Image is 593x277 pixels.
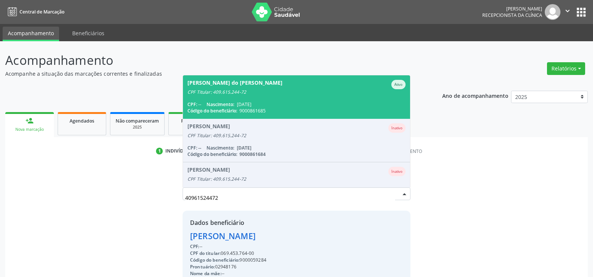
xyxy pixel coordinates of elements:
[239,108,266,114] span: 9000861685
[187,89,406,95] div: CPF Titular: 409.615.244-72
[185,190,395,205] input: Busque por nome, código ou CPF
[181,118,204,124] span: Resolvidos
[19,9,64,15] span: Central de Marcação
[5,70,413,78] p: Acompanhe a situação das marcações correntes e finalizadas
[67,27,110,40] a: Beneficiários
[207,101,234,108] span: Nascimento:
[10,127,49,132] div: Nova marcação
[190,270,221,277] span: Nome da mãe:
[25,117,34,125] div: person_add
[5,6,64,18] a: Central de Marcação
[3,27,59,41] a: Acompanhamento
[70,118,94,124] span: Agendados
[5,51,413,70] p: Acompanhamento
[237,101,251,108] span: [DATE]
[190,257,284,264] div: 9000059284
[190,270,284,277] div: --
[190,230,284,242] div: [PERSON_NAME]
[190,250,221,256] span: CPF do titular:
[187,108,237,114] span: Código do beneficiário:
[547,62,585,75] button: Relatórios
[116,124,159,130] div: 2025
[190,243,284,250] div: --
[190,257,239,263] span: Código do beneficiário:
[174,124,211,130] div: 2025
[575,6,588,19] button: apps
[156,148,163,154] div: 1
[187,101,406,108] div: --
[190,243,199,250] span: CPF:
[187,101,197,108] span: CPF:
[563,7,572,15] i: 
[116,118,159,124] span: Não compareceram
[545,4,560,20] img: img
[482,6,542,12] div: [PERSON_NAME]
[482,12,542,18] span: Recepcionista da clínica
[190,264,215,270] span: Prontuário:
[190,250,284,257] div: 069.453.764-00
[394,82,403,87] small: Ativo
[442,91,508,100] p: Ano de acompanhamento
[560,4,575,20] button: 
[187,80,282,89] div: [PERSON_NAME] do [PERSON_NAME]
[165,148,190,154] div: Indivíduo
[190,264,284,270] div: 02948176
[190,218,284,227] div: Dados beneficiário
